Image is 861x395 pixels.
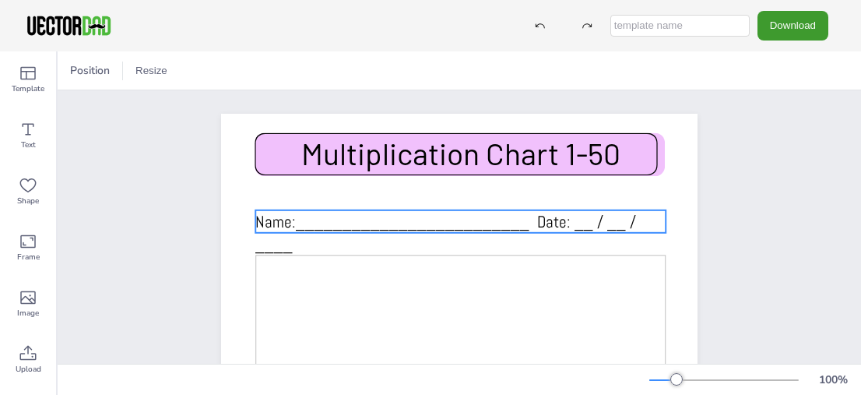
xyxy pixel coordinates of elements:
[17,251,40,263] span: Frame
[17,307,39,319] span: Image
[814,372,852,387] div: 100 %
[129,58,174,83] button: Resize
[21,139,36,151] span: Text
[301,135,620,171] span: Multiplication Chart 1-50
[17,195,39,207] span: Shape
[16,363,41,376] span: Upload
[25,14,113,37] img: VectorDad-1.png
[67,63,113,78] span: Position
[610,15,750,37] input: template name
[255,211,636,255] span: Name:_________________________ Date: __ / __ / ____
[12,83,44,95] span: Template
[757,11,828,40] button: Download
